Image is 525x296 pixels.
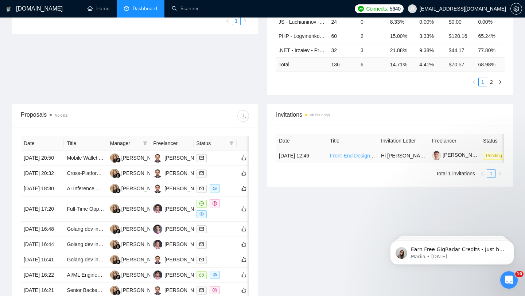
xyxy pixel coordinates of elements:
a: Cross-Platform Mobile & Web App Development Partner (Full Product Delivery) [67,170,246,176]
img: gigradar-bm.png [116,173,121,178]
span: filter [229,141,234,145]
a: AL[PERSON_NAME] [153,170,206,176]
td: Cross-Platform Mobile & Web App Development Partner (Full Product Delivery) [64,166,107,181]
td: $120.16 [446,29,475,43]
td: 0.00% [416,15,446,29]
button: left [478,169,487,178]
a: AL[PERSON_NAME] [153,287,206,293]
li: Previous Page [470,78,478,86]
a: PHP - Logvinenko - Project [279,33,340,39]
div: [PERSON_NAME] [164,256,206,264]
a: [PERSON_NAME] [432,152,485,158]
div: [PERSON_NAME] [121,271,163,279]
a: 2 [487,78,495,86]
div: [PERSON_NAME] [164,205,206,213]
span: like [241,170,246,176]
iframe: Intercom live chat [500,271,518,289]
img: gigradar-bm.png [116,274,121,280]
img: KY [110,225,119,234]
div: [PERSON_NAME] [164,169,206,177]
span: Status [197,139,226,147]
a: AI/ML Engineer – Build Custom LLM-Powered Mental Health Companion (HIPAA-Compliant) [67,272,276,278]
td: $44.17 [446,43,475,57]
span: mail [199,156,204,160]
td: [DATE] 16:41 [21,252,64,268]
span: dashboard [124,6,129,11]
img: RI [153,270,162,280]
a: 1 [232,17,240,25]
time: an hour ago [310,113,330,117]
li: 2 [487,78,496,86]
th: Manager [107,136,150,151]
img: gigradar-bm.png [116,244,121,249]
img: KY [110,255,119,264]
span: left [225,19,230,23]
a: Golang dev in [GEOGRAPHIC_DATA] [GEOGRAPHIC_DATA] wanted [67,241,225,247]
span: mail [199,242,204,246]
td: [DATE] 16:44 [21,237,64,252]
td: [DATE] 18:30 [21,181,64,196]
span: right [498,172,502,176]
li: Previous Page [223,16,232,25]
a: JS - Luchianinov - Project [279,19,337,25]
div: [PERSON_NAME] [121,225,163,233]
img: logo [6,3,11,15]
span: Connects: [366,5,388,13]
a: AL[PERSON_NAME] [153,155,206,160]
th: Freelancer [429,134,480,148]
a: Pending [483,152,508,158]
span: like [241,257,246,262]
span: eye [213,186,217,191]
img: AL [153,286,162,295]
button: like [240,240,248,249]
div: Proposals [21,110,135,122]
th: Title [327,134,378,148]
img: RI [153,204,162,213]
td: 0 [358,15,387,29]
a: KY[PERSON_NAME] [110,287,163,293]
span: message [199,273,204,277]
div: [PERSON_NAME] [164,240,206,248]
a: AL[PERSON_NAME] [153,185,206,191]
td: AI/ML Engineer – Build Custom LLM-Powered Mental Health Companion (HIPAA-Compliant) [64,268,107,283]
a: Mobile Wallet App Development (similar to Apple Wallet, with biometric trigger) [67,155,244,161]
a: 1 [479,78,487,86]
a: KY[PERSON_NAME] [110,206,163,211]
div: [PERSON_NAME] [121,154,163,162]
button: download [237,110,249,122]
td: [DATE] 20:50 [21,151,64,166]
span: 10 [515,271,524,277]
span: like [241,241,246,247]
a: RI[PERSON_NAME] [153,241,206,247]
li: Next Page [241,16,249,25]
td: [DATE] 16:22 [21,268,64,283]
a: Golang dev in [GEOGRAPHIC_DATA] [GEOGRAPHIC_DATA] wanted [67,226,225,232]
span: like [241,155,246,161]
button: left [223,16,232,25]
td: [DATE] 16:48 [21,222,64,237]
span: eye [213,273,217,277]
td: 60 [328,29,358,43]
div: [PERSON_NAME] [164,271,206,279]
button: like [240,286,248,295]
th: Date [21,136,64,151]
a: setting [510,6,522,12]
span: mail [199,257,204,262]
span: like [241,186,246,191]
td: 32 [328,43,358,57]
div: [PERSON_NAME] [121,240,163,248]
td: 77.80% [475,43,505,57]
img: c19dq6M_UOzF38z0dIkxH0szdY2YnMGZVsaWiZt9URL2hULqGLfVEcQBedVfWGQXzR [432,151,441,160]
img: upwork-logo.png [358,6,364,12]
li: Previous Page [478,169,487,178]
td: Full-Time Opportunity: Embedded Software Developer (Microchip Focus) – Ontario, Canada [64,196,107,222]
li: 1 [487,169,495,178]
span: mail [199,288,204,292]
img: AL [153,169,162,178]
button: like [240,169,248,178]
td: Golang dev in Cornwall UK wanted [64,222,107,237]
button: like [240,225,248,233]
button: right [496,78,505,86]
li: Total 1 invitations [436,169,475,178]
div: [PERSON_NAME] [121,169,163,177]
